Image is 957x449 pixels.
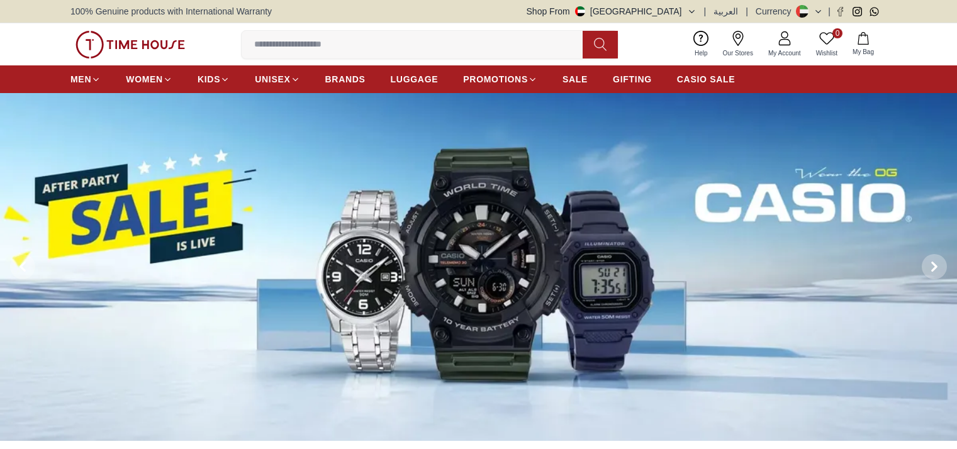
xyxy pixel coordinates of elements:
img: United Arab Emirates [575,6,585,16]
span: SALE [562,73,588,86]
span: KIDS [198,73,220,86]
a: BRANDS [325,68,366,91]
span: | [746,5,748,18]
span: My Bag [848,47,879,57]
a: Whatsapp [870,7,879,16]
span: UNISEX [255,73,290,86]
span: CASIO SALE [677,73,736,86]
a: PROMOTIONS [463,68,537,91]
span: BRANDS [325,73,366,86]
span: | [704,5,707,18]
a: LUGGAGE [391,68,439,91]
a: CASIO SALE [677,68,736,91]
a: Facebook [836,7,845,16]
span: PROMOTIONS [463,73,528,86]
a: KIDS [198,68,230,91]
a: Our Stores [715,28,761,60]
span: GIFTING [613,73,652,86]
span: Our Stores [718,48,758,58]
img: ... [76,31,185,58]
a: MEN [70,68,101,91]
span: Help [690,48,713,58]
a: Help [687,28,715,60]
a: WOMEN [126,68,172,91]
a: SALE [562,68,588,91]
a: GIFTING [613,68,652,91]
span: 0 [832,28,842,38]
div: Currency [756,5,797,18]
span: My Account [763,48,806,58]
span: Wishlist [811,48,842,58]
button: My Bag [845,30,881,59]
span: MEN [70,73,91,86]
span: | [828,5,831,18]
a: Instagram [853,7,862,16]
span: 100% Genuine products with International Warranty [70,5,272,18]
button: العربية [714,5,738,18]
span: LUGGAGE [391,73,439,86]
a: UNISEX [255,68,299,91]
span: WOMEN [126,73,163,86]
button: Shop From[GEOGRAPHIC_DATA] [527,5,697,18]
a: 0Wishlist [809,28,845,60]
